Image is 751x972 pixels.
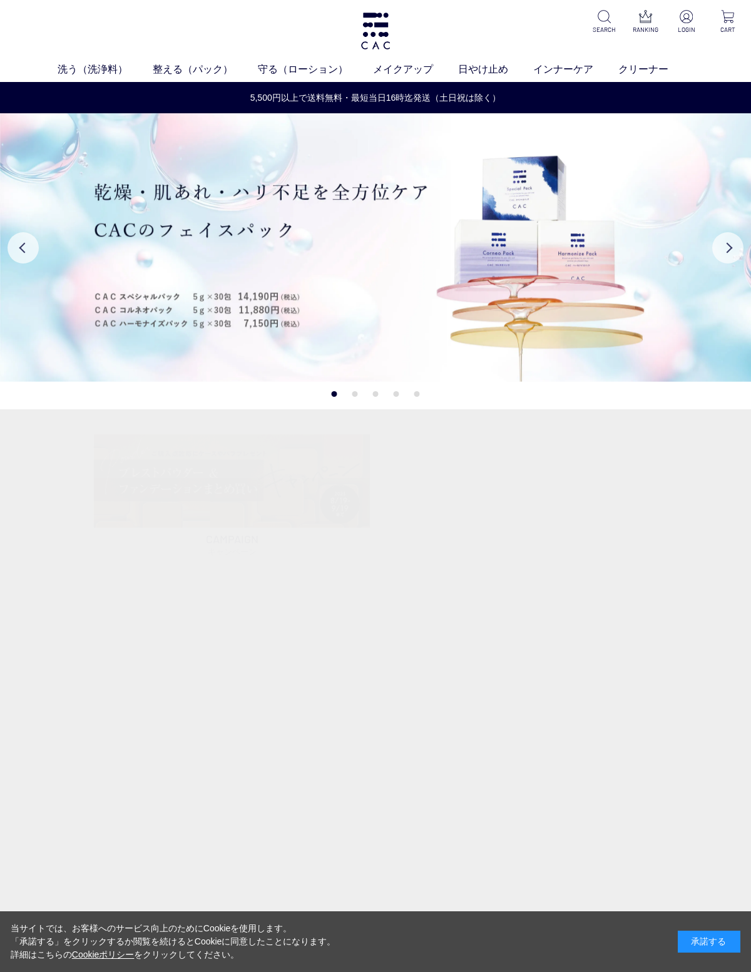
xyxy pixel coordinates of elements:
[208,546,257,556] span: キャンペーン
[94,528,370,561] p: CAMPAIGN
[352,391,358,397] button: 2 of 5
[632,10,658,34] a: RANKING
[712,232,743,263] button: Next
[153,62,258,77] a: 整える（パック）
[94,434,370,562] a: ベースメイクキャンペーン ベースメイクキャンペーン CAMPAIGNキャンペーン
[414,391,420,397] button: 5 of 5
[11,922,336,961] div: 当サイトでは、お客様へのサービス向上のためにCookieを使用します。 「承諾する」をクリックするか閲覧を続けるとCookieに同意したことになります。 詳細はこちらの をクリックしてください。
[618,62,693,77] a: クリーナー
[715,10,741,34] a: CART
[8,232,39,263] button: Previous
[591,25,617,34] p: SEARCH
[332,391,337,397] button: 1 of 5
[394,391,399,397] button: 4 of 5
[673,10,700,34] a: LOGIN
[72,949,135,959] a: Cookieポリシー
[715,25,741,34] p: CART
[632,25,658,34] p: RANKING
[359,13,392,49] img: logo
[533,62,618,77] a: インナーケア
[373,62,458,77] a: メイクアップ
[373,391,379,397] button: 3 of 5
[458,62,533,77] a: 日やけ止め
[94,434,370,528] img: ベースメイクキャンペーン
[673,25,700,34] p: LOGIN
[58,62,153,77] a: 洗う（洗浄料）
[1,91,750,105] a: 5,500円以上で送料無料・最短当日16時迄発送（土日祝は除く）
[258,62,373,77] a: 守る（ローション）
[678,931,740,953] div: 承諾する
[591,10,617,34] a: SEARCH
